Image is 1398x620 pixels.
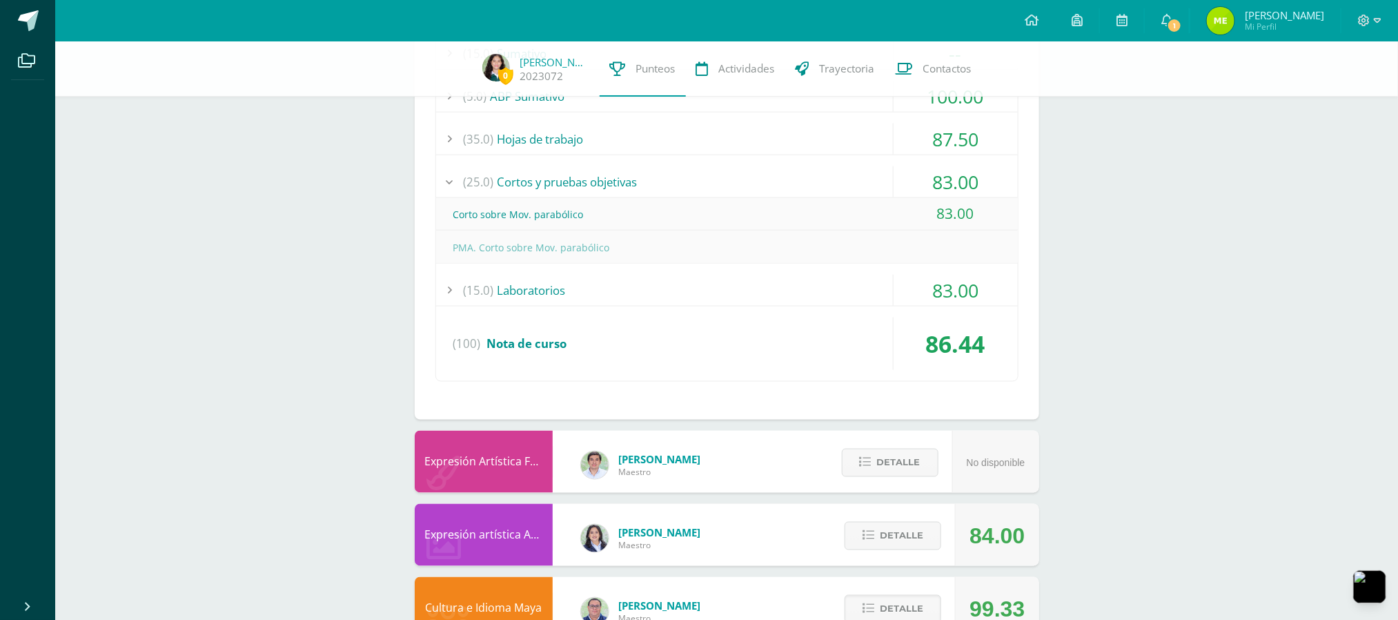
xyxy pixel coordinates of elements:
button: Detalle [842,449,938,477]
span: 0 [498,67,513,84]
div: 83.00 [894,198,1018,229]
button: Detalle [845,522,941,550]
span: [PERSON_NAME] [619,453,701,467]
a: Actividades [686,41,785,97]
a: Contactos [885,41,982,97]
span: [PERSON_NAME] [619,526,701,540]
a: 2023072 [520,69,564,84]
img: cc8173afdae23698f602c22063f262d2.png [1207,7,1234,35]
span: (100) [453,318,481,370]
img: 05fc99470b6b8232ca6bd7819607359e.png [482,54,510,81]
div: 86.44 [894,318,1018,370]
span: (15.0) [464,275,494,306]
span: Trayectoria [820,61,875,76]
span: Nota de curso [487,336,567,351]
span: (25.0) [464,166,494,197]
div: Cortos y pruebas objetivas [436,166,1018,197]
span: [PERSON_NAME] [619,599,701,613]
span: 1 [1167,18,1182,33]
span: (35.0) [464,124,494,155]
div: 83.00 [894,166,1018,197]
span: Detalle [877,450,920,476]
a: Punteos [600,41,686,97]
span: Detalle [880,523,923,549]
div: Laboratorios [436,275,1018,306]
span: Maestro [619,540,701,552]
div: Hojas de trabajo [436,124,1018,155]
a: [PERSON_NAME] [520,55,589,69]
span: Mi Perfil [1245,21,1324,32]
span: No disponible [967,458,1025,469]
div: Corto sobre Mov. parabólico [436,199,1018,230]
img: 8e3dba6cfc057293c5db5c78f6d0205d.png [581,452,609,479]
span: Contactos [923,61,972,76]
div: Expresión artística ARTES PLÁSTICAS [415,504,553,566]
div: PMA. Corto sobre Mov. parabólico [436,232,1018,263]
div: Expresión Artística FORMACIÓN MUSICAL [415,431,553,493]
div: 84.00 [969,505,1025,568]
img: 4a4aaf78db504b0aa81c9e1154a6f8e5.png [581,525,609,552]
div: 87.50 [894,124,1018,155]
span: Punteos [636,61,676,76]
a: Trayectoria [785,41,885,97]
span: Maestro [619,467,701,478]
span: [PERSON_NAME] [1245,8,1324,22]
span: Actividades [719,61,775,76]
div: 83.00 [894,275,1018,306]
